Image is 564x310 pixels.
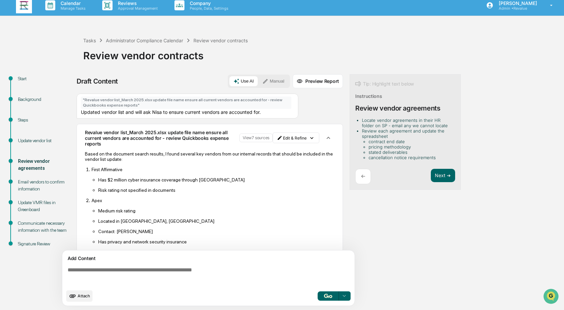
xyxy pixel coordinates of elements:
div: Signature Review [18,240,73,247]
div: Review vendor agreements [18,158,73,172]
p: Reviews [113,0,161,6]
a: 🖐️Preclearance [4,81,46,93]
li: pricing methodology [369,144,452,150]
p: Medium risk rating [98,208,335,213]
button: Start new chat [113,53,121,61]
button: Go [318,291,339,301]
div: Review vendor agreements [355,104,440,112]
span: Pylon [66,113,81,118]
iframe: Open customer support [543,288,561,306]
p: Contact: [PERSON_NAME] [98,229,335,234]
li: cancellation notice requirements [369,155,452,160]
div: Email vendors to confirm information [18,178,73,192]
div: 🔎 [7,97,12,103]
p: Based on the document search results, I found several key vendors from our internal records that ... [85,151,335,162]
div: Tip: Highlight text below [355,80,414,88]
p: Has $2 million cyber insurance coverage through [GEOGRAPHIC_DATA] [98,177,335,182]
div: Steps [18,117,73,124]
p: ← [361,173,365,179]
div: Updated vendor list and will ask Nisa to ensure current vendors are accounted for. [77,94,298,119]
p: Located in [GEOGRAPHIC_DATA], [GEOGRAPHIC_DATA] [98,218,335,224]
button: Use AI [229,76,258,86]
p: Calendar [55,0,89,6]
a: 🗄️Attestations [46,81,85,93]
div: Start [18,75,73,82]
div: Background [18,96,73,103]
div: Update VMR files in Greenboard [18,199,73,213]
p: [PERSON_NAME] [493,0,540,6]
div: Review vendor contracts [83,44,561,62]
button: View7 sources [239,134,273,142]
button: Manual [258,76,288,86]
li: ​Locate vendor agreements in their HR folder on SP - email any we cannot locate [362,118,452,128]
li: stated deliverables [369,150,452,155]
p: Risk rating not specified in documents [98,187,335,193]
div: Administrator Compliance Calendar [106,38,183,43]
p: Apex [92,198,335,203]
div: 🖐️ [7,85,12,90]
img: 1746055101610-c473b297-6a78-478c-a979-82029cc54cd1 [7,51,19,63]
li: contract end date [369,139,452,144]
p: People, Data, Settings [184,6,232,11]
div: " ​Revalue vendor list_March 2025.xlsx update file name ensure all current vendors are accounted ... [81,97,291,109]
p: Has privacy and network security insurance [98,239,335,244]
div: Review vendor contracts [193,38,248,43]
button: Preview Report [293,74,343,88]
p: Manage Tasks [55,6,89,11]
span: Attestations [55,84,83,91]
p: How can we help? [7,14,121,25]
div: Draft Content [77,77,118,85]
div: Update vendor list [18,137,73,144]
p: Company [184,0,232,6]
div: Communicate necessary information with the team [18,220,73,234]
button: Edit & Refine [273,133,319,143]
span: Attach [78,293,90,298]
span: Preclearance [13,84,43,91]
a: 🔎Data Lookup [4,94,45,106]
a: Powered byPylon [47,113,81,118]
div: Add Content [66,254,351,262]
img: Go [324,294,332,298]
div: We're available if you need us! [23,58,84,63]
p: First Affirmative [92,167,335,172]
div: Tasks [83,38,96,43]
div: 🗄️ [48,85,54,90]
button: upload document [66,290,93,302]
span: Data Lookup [13,97,42,103]
div: Start new chat [23,51,109,58]
p: ​Revalue vendor list_March 2025.xlsx update file name ensure all current vendors are accounted fo... [85,130,235,147]
p: Approval Management [113,6,161,11]
div: Instructions [355,93,382,99]
p: SEI [92,249,335,255]
p: Admin • Revalue [493,6,540,11]
li: Review each agreement and update the spreadsheet [362,128,452,160]
button: Next ➔ [431,169,455,182]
